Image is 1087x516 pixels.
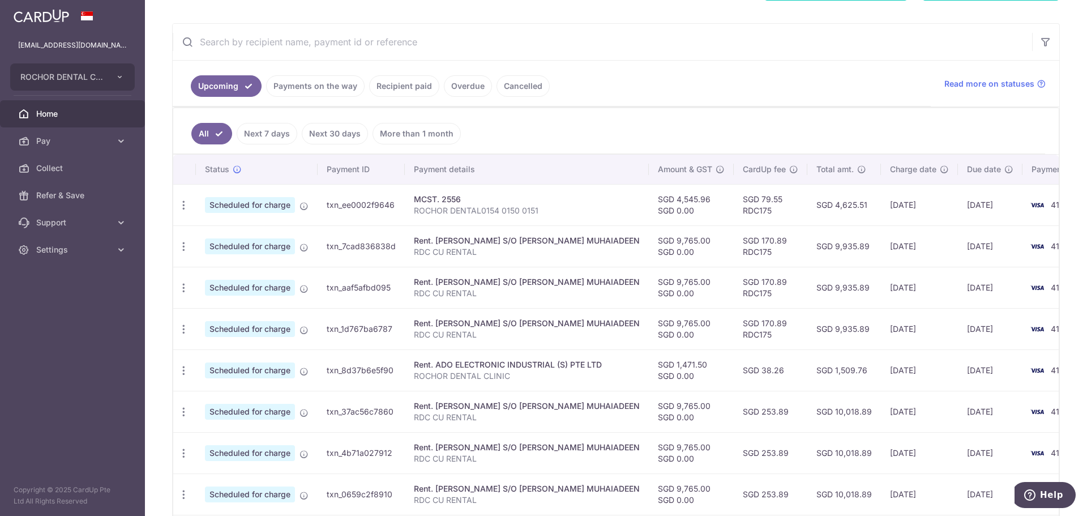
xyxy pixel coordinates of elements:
img: Bank Card [1026,446,1049,460]
td: SGD 9,765.00 SGD 0.00 [649,432,734,474]
span: Scheduled for charge [205,487,295,502]
span: 4176 [1051,324,1069,334]
a: Upcoming [191,75,262,97]
span: Amount & GST [658,164,712,175]
button: ROCHOR DENTAL CLINIC PTE. LTD. [10,63,135,91]
div: Rent. [PERSON_NAME] S/O [PERSON_NAME] MUHAIADEEN [414,483,640,494]
td: [DATE] [958,432,1022,474]
td: SGD 10,018.89 [807,432,881,474]
p: RDC CU RENTAL [414,329,640,340]
div: Rent. [PERSON_NAME] S/O [PERSON_NAME] MUHAIADEEN [414,318,640,329]
span: Total amt. [816,164,854,175]
td: [DATE] [958,391,1022,432]
img: Bank Card [1026,198,1049,212]
td: SGD 4,625.51 [807,184,881,225]
td: SGD 9,765.00 SGD 0.00 [649,391,734,432]
img: Bank Card [1026,281,1049,295]
td: [DATE] [881,349,958,391]
img: Bank Card [1026,405,1049,419]
td: SGD 1,509.76 [807,349,881,391]
span: Pay [36,135,111,147]
td: txn_0659c2f8910 [318,474,405,515]
td: [DATE] [958,267,1022,308]
td: SGD 10,018.89 [807,474,881,515]
td: txn_37ac56c7860 [318,391,405,432]
a: Recipient paid [369,75,439,97]
span: Read more on statuses [944,78,1034,89]
td: [DATE] [881,225,958,267]
a: Read more on statuses [944,78,1046,89]
td: SGD 9,765.00 SGD 0.00 [649,474,734,515]
td: SGD 4,545.96 SGD 0.00 [649,184,734,225]
td: [DATE] [881,308,958,349]
a: Payments on the way [266,75,365,97]
span: Scheduled for charge [205,238,295,254]
span: Scheduled for charge [205,445,295,461]
td: SGD 253.89 [734,474,807,515]
td: [DATE] [958,308,1022,349]
p: RDC CU RENTAL [414,246,640,258]
span: Status [205,164,229,175]
td: SGD 9,765.00 SGD 0.00 [649,308,734,349]
span: Collect [36,163,111,174]
td: SGD 38.26 [734,349,807,391]
span: Due date [967,164,1001,175]
a: All [191,123,232,144]
td: txn_ee0002f9646 [318,184,405,225]
span: Scheduled for charge [205,280,295,296]
div: Rent. ADO ELECTRONIC INDUSTRIAL (S) PTE LTD [414,359,640,370]
td: txn_8d37b6e5f90 [318,349,405,391]
span: Scheduled for charge [205,321,295,337]
span: Scheduled for charge [205,363,295,378]
td: SGD 9,935.89 [807,225,881,267]
td: txn_7cad836838d [318,225,405,267]
th: Payment ID [318,155,405,184]
p: RDC CU RENTAL [414,453,640,464]
td: [DATE] [958,184,1022,225]
p: ROCHOR DENTAL CLINIC [414,370,640,382]
iframe: Opens a widget where you can find more information [1015,482,1076,510]
span: 4176 [1051,448,1069,458]
a: Next 7 days [237,123,297,144]
a: Cancelled [497,75,550,97]
span: CardUp fee [743,164,786,175]
div: Rent. [PERSON_NAME] S/O [PERSON_NAME] MUHAIADEEN [414,276,640,288]
td: [DATE] [881,267,958,308]
td: SGD 1,471.50 SGD 0.00 [649,349,734,391]
span: Refer & Save [36,190,111,201]
td: SGD 9,935.89 [807,308,881,349]
td: SGD 253.89 [734,391,807,432]
div: Rent. [PERSON_NAME] S/O [PERSON_NAME] MUHAIADEEN [414,400,640,412]
th: Payment details [405,155,649,184]
td: [DATE] [881,432,958,474]
a: More than 1 month [373,123,461,144]
td: SGD 253.89 [734,432,807,474]
td: txn_4b71a027912 [318,432,405,474]
td: [DATE] [881,391,958,432]
p: [EMAIL_ADDRESS][DOMAIN_NAME] [18,40,127,51]
td: [DATE] [958,225,1022,267]
a: Overdue [444,75,492,97]
td: SGD 170.89 RDC175 [734,308,807,349]
td: SGD 9,765.00 SGD 0.00 [649,267,734,308]
td: SGD 79.55 RDC175 [734,184,807,225]
span: ROCHOR DENTAL CLINIC PTE. LTD. [20,71,104,83]
span: Settings [36,244,111,255]
div: MCST. 2556 [414,194,640,205]
span: 4176 [1051,200,1069,210]
td: [DATE] [881,184,958,225]
td: [DATE] [881,474,958,515]
span: Charge date [890,164,936,175]
p: RDC CU RENTAL [414,494,640,506]
span: Support [36,217,111,228]
p: ROCHOR DENTAL0154 0150 0151 [414,205,640,216]
td: [DATE] [958,474,1022,515]
td: SGD 10,018.89 [807,391,881,432]
td: txn_aaf5afbd095 [318,267,405,308]
span: 4176 [1051,241,1069,251]
span: 4176 [1051,365,1069,375]
img: Bank Card [1026,364,1049,377]
a: Next 30 days [302,123,368,144]
span: Scheduled for charge [205,197,295,213]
